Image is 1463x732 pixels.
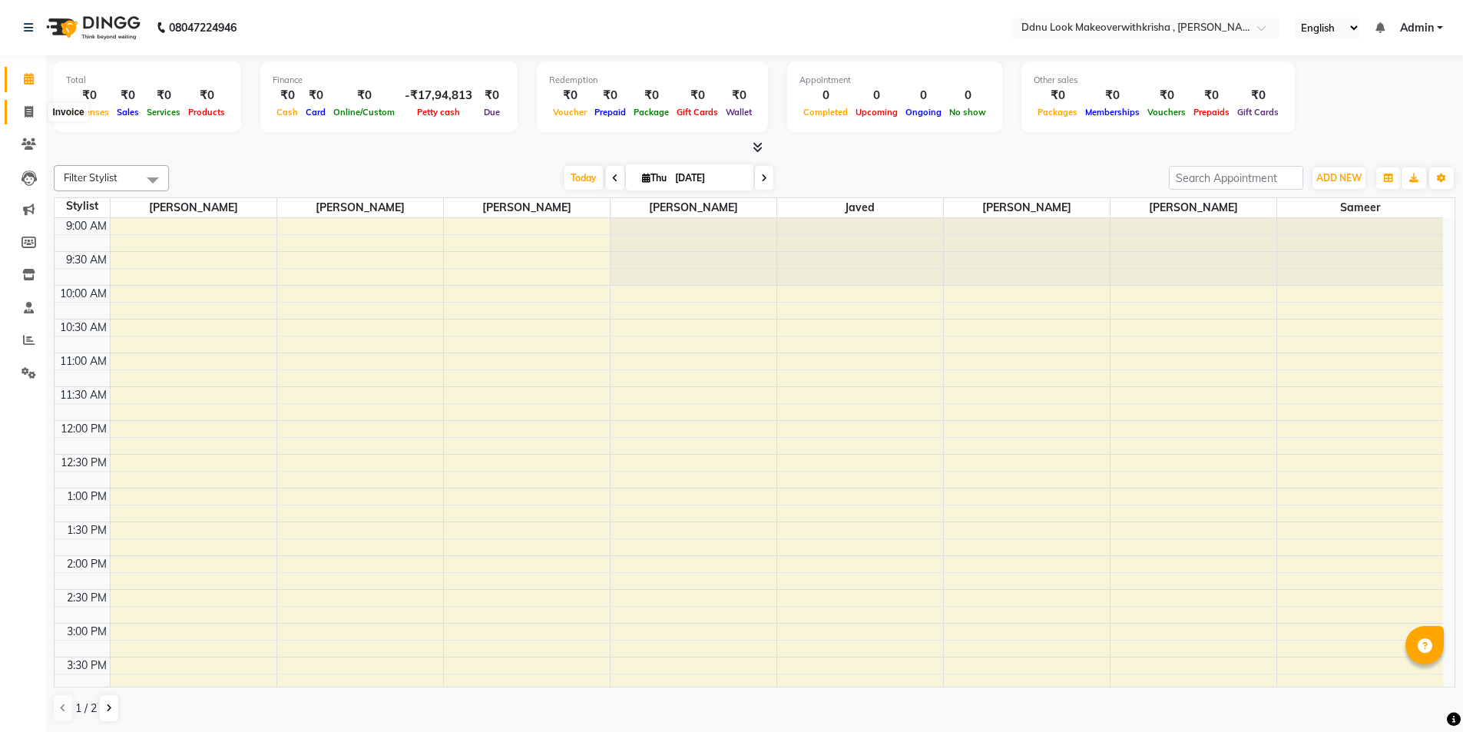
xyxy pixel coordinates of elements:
div: 3:00 PM [64,624,110,640]
span: Services [143,107,184,118]
span: 1 / 2 [75,701,97,717]
span: [PERSON_NAME] [277,198,443,217]
div: ₹0 [273,87,302,104]
span: Today [564,166,603,190]
span: Due [480,107,504,118]
div: Redemption [549,74,756,87]
b: 08047224946 [169,6,237,49]
div: ₹0 [549,87,591,104]
span: Products [184,107,229,118]
span: [PERSON_NAME] [611,198,776,217]
div: ₹0 [329,87,399,104]
span: Sales [113,107,143,118]
div: ₹0 [630,87,673,104]
span: No show [945,107,990,118]
div: ₹0 [1190,87,1233,104]
span: Cash [273,107,302,118]
span: Filter Stylist [64,171,118,184]
div: 0 [799,87,852,104]
span: Memberships [1081,107,1144,118]
span: [PERSON_NAME] [111,198,276,217]
div: 12:00 PM [58,421,110,437]
div: 11:00 AM [57,353,110,369]
span: Petty cash [413,107,464,118]
div: Other sales [1034,74,1283,87]
input: Search Appointment [1169,166,1303,190]
span: Completed [799,107,852,118]
div: ₹0 [591,87,630,104]
div: ₹0 [1144,87,1190,104]
div: 10:00 AM [57,286,110,302]
span: Admin [1400,20,1434,36]
span: Wallet [722,107,756,118]
span: Gift Cards [1233,107,1283,118]
div: ₹0 [478,87,505,104]
span: Ongoing [902,107,945,118]
div: ₹0 [302,87,329,104]
div: ₹0 [184,87,229,104]
div: Appointment [799,74,990,87]
div: 1:30 PM [64,522,110,538]
span: [PERSON_NAME] [1110,198,1276,217]
div: ₹0 [66,87,113,104]
span: Online/Custom [329,107,399,118]
div: Stylist [55,198,110,214]
div: 11:30 AM [57,387,110,403]
div: 0 [945,87,990,104]
div: 3:30 PM [64,657,110,674]
span: [PERSON_NAME] [444,198,610,217]
div: 12:30 PM [58,455,110,471]
span: Voucher [549,107,591,118]
div: ₹0 [143,87,184,104]
div: ₹0 [673,87,722,104]
div: ₹0 [1034,87,1081,104]
span: Card [302,107,329,118]
div: 9:00 AM [63,218,110,234]
div: ₹0 [722,87,756,104]
div: -₹17,94,813 [399,87,478,104]
span: javed [777,198,943,217]
div: ₹0 [113,87,143,104]
span: [PERSON_NAME] [944,198,1110,217]
span: Upcoming [852,107,902,118]
div: 0 [902,87,945,104]
div: 0 [852,87,902,104]
div: 2:30 PM [64,590,110,606]
div: Invoice [48,103,88,121]
div: 2:00 PM [64,556,110,572]
span: sameer [1277,198,1444,217]
input: 2025-09-04 [670,167,747,190]
div: Total [66,74,229,87]
span: ADD NEW [1316,172,1362,184]
span: Prepaids [1190,107,1233,118]
span: Prepaid [591,107,630,118]
span: Gift Cards [673,107,722,118]
span: Packages [1034,107,1081,118]
div: Finance [273,74,505,87]
div: 1:00 PM [64,489,110,505]
div: 9:30 AM [63,252,110,268]
div: ₹0 [1081,87,1144,104]
span: Vouchers [1144,107,1190,118]
div: 10:30 AM [57,320,110,336]
button: ADD NEW [1312,167,1365,189]
div: ₹0 [1233,87,1283,104]
img: logo [39,6,144,49]
span: Thu [638,172,670,184]
span: Package [630,107,673,118]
